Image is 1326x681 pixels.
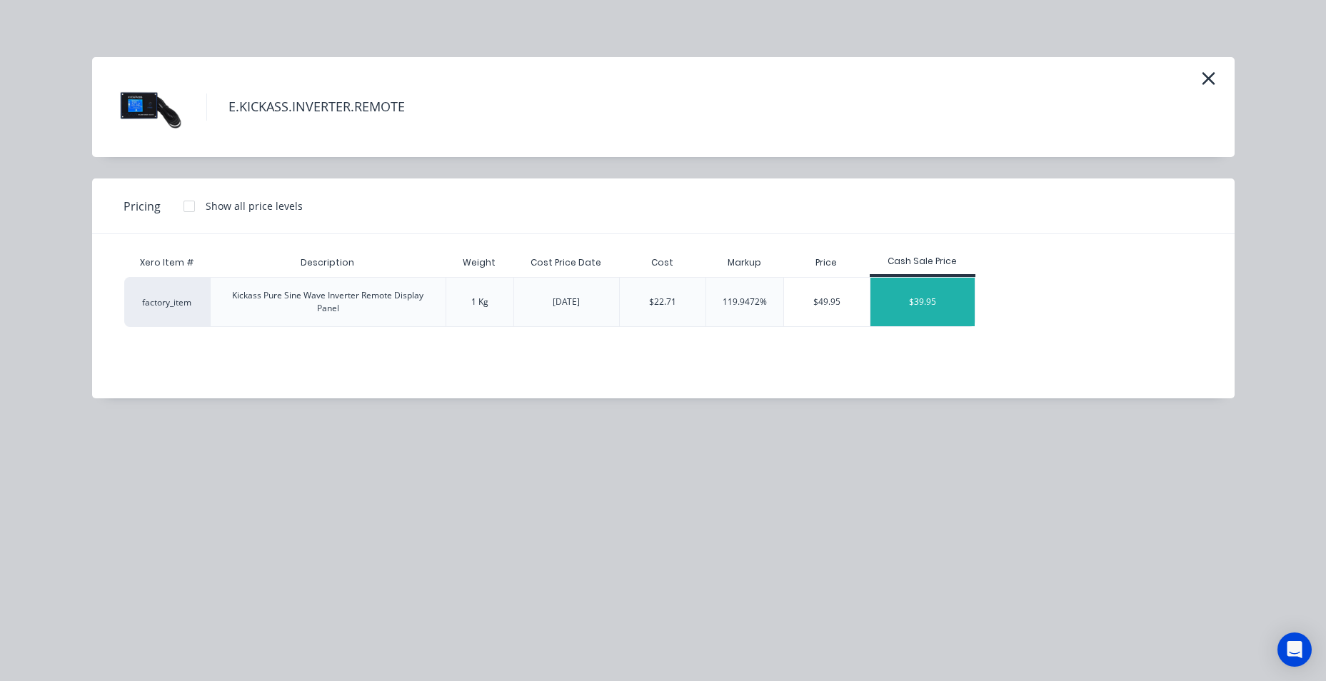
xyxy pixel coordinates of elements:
div: Weight [451,245,507,281]
div: Price [783,248,870,277]
div: factory_item [124,277,210,327]
div: Cost [619,248,706,277]
h4: E.KICKASS.INVERTER.REMOTE [206,94,426,121]
div: Open Intercom Messenger [1277,632,1312,667]
div: Show all price levels [206,198,303,213]
div: $22.71 [649,296,676,308]
div: Description [289,245,366,281]
div: 119.9472% [723,296,767,308]
div: Markup [705,248,783,277]
div: Xero Item # [124,248,210,277]
div: $39.95 [870,278,975,326]
div: [DATE] [553,296,580,308]
div: Cost Price Date [519,245,613,281]
span: Pricing [124,198,161,215]
div: Cash Sale Price [870,255,975,268]
img: E.KICKASS.INVERTER.REMOTE [114,71,185,143]
div: Kickass Pure Sine Wave Inverter Remote Display Panel [222,289,434,315]
div: $49.95 [784,278,870,326]
div: 1 Kg [471,296,488,308]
